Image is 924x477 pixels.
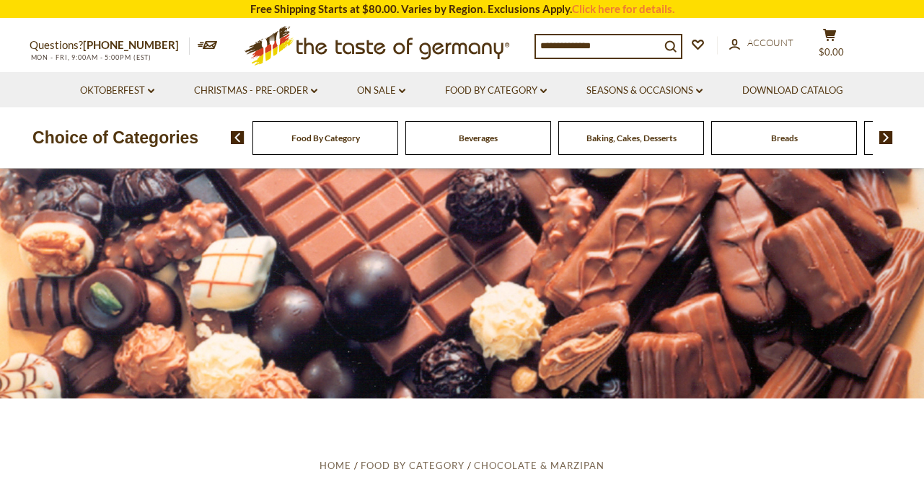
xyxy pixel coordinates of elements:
[771,133,798,143] a: Breads
[586,83,703,99] a: Seasons & Occasions
[291,133,360,143] a: Food By Category
[231,131,245,144] img: previous arrow
[459,133,498,143] a: Beverages
[742,83,843,99] a: Download Catalog
[194,83,317,99] a: Christmas - PRE-ORDER
[80,83,154,99] a: Oktoberfest
[357,83,405,99] a: On Sale
[361,460,465,471] a: Food By Category
[819,46,844,58] span: $0.00
[879,131,893,144] img: next arrow
[729,35,793,51] a: Account
[445,83,547,99] a: Food By Category
[586,133,677,143] a: Baking, Cakes, Desserts
[30,53,152,61] span: MON - FRI, 9:00AM - 5:00PM (EST)
[572,2,674,15] a: Click here for details.
[83,38,179,51] a: [PHONE_NUMBER]
[747,37,793,48] span: Account
[474,460,604,471] a: Chocolate & Marzipan
[30,36,190,55] p: Questions?
[809,28,852,64] button: $0.00
[320,460,351,471] a: Home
